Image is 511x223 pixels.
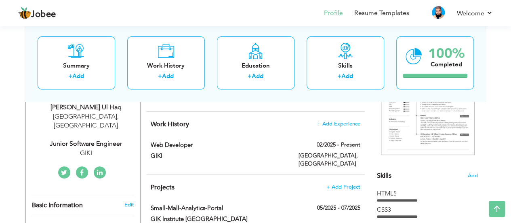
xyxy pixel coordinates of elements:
[32,202,83,209] span: Basic Information
[158,72,162,81] label: +
[31,10,56,19] span: Jobee
[151,141,286,149] label: Web Developer
[326,184,360,190] span: + Add Project
[317,141,360,149] label: 02/2025 - Present
[377,189,478,198] div: HTML5
[68,72,72,81] label: +
[117,112,119,121] span: ,
[317,204,360,212] label: 05/2025 - 07/2025
[337,72,341,81] label: +
[32,149,140,158] div: GIKI
[354,8,409,18] a: Resume Templates
[18,7,56,20] a: Jobee
[151,204,286,212] label: Small-Mall-Analytics-Portal
[151,183,175,192] span: Projects
[341,72,353,81] a: Add
[44,62,109,70] div: Summary
[377,171,391,180] span: Skills
[162,72,174,81] a: Add
[252,72,263,81] a: Add
[299,152,360,168] label: [GEOGRAPHIC_DATA], [GEOGRAPHIC_DATA]
[324,8,343,18] a: Profile
[151,152,286,160] label: GIKI
[428,60,465,69] div: Completed
[32,112,140,131] div: [GEOGRAPHIC_DATA] [GEOGRAPHIC_DATA]
[151,183,360,191] h4: This helps to highlight the project, tools and skills you have worked on.
[32,103,140,112] div: [PERSON_NAME] Ul Haq
[223,62,288,70] div: Education
[432,6,445,19] img: Profile Img
[72,72,84,81] a: Add
[377,206,478,214] div: CSS3
[468,172,478,180] span: Add
[428,47,465,60] div: 100%
[151,120,360,128] h4: This helps to show the companies you have worked for.
[313,62,378,70] div: Skills
[124,201,134,208] a: Edit
[317,121,360,127] span: + Add Experience
[151,120,189,129] span: Work History
[457,8,493,18] a: Welcome
[248,72,252,81] label: +
[32,139,140,149] div: Junior Software engineer
[18,7,31,20] img: jobee.io
[134,62,198,70] div: Work History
